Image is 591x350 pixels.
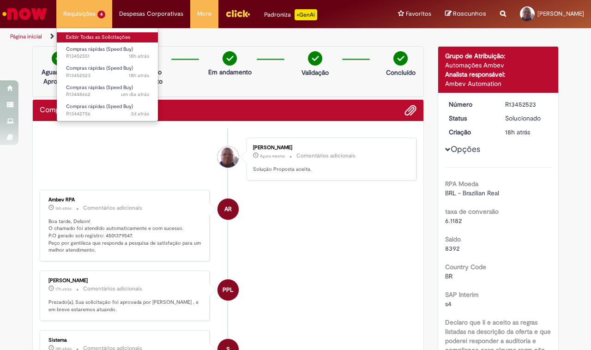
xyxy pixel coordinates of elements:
[404,104,416,116] button: Adicionar anexos
[445,51,552,60] div: Grupo de Atribuição:
[129,72,149,79] time: 27/08/2025 13:46:16
[1,5,48,23] img: ServiceNow
[393,51,408,66] img: check-circle-green.png
[445,272,452,280] span: BR
[505,100,548,109] div: R13452523
[445,207,499,216] b: taxa de conversão
[295,9,317,20] p: +GenAi
[445,10,486,18] a: Rascunhos
[406,9,431,18] span: Favoritos
[121,91,149,98] time: 26/08/2025 14:30:09
[442,100,499,109] dt: Número
[57,63,158,80] a: Aberto R13452523 : Compras rápidas (Speed Buy)
[119,9,183,18] span: Despesas Corporativas
[537,10,584,18] span: [PERSON_NAME]
[36,67,81,86] p: Aguardando Aprovação
[217,146,239,168] div: Delson Francisco De Sousa
[66,46,133,53] span: Compras rápidas (Speed Buy)
[217,199,239,220] div: Ambev RPA
[131,110,149,117] span: 3d atrás
[442,127,499,137] dt: Criação
[296,152,356,160] small: Comentários adicionais
[48,278,202,284] div: [PERSON_NAME]
[48,218,202,254] p: Boa tarde, Delson! O chamado foi atendido automaticamente e com sucesso. P.O gerado sob registro:...
[224,198,232,220] span: AR
[453,9,486,18] span: Rascunhos
[225,6,250,20] img: click_logo_yellow_360x200.png
[40,106,135,115] h2: Compras rápidas (Speed Buy) Histórico de tíquete
[217,279,239,301] div: Paulo Phillipe Leal Vieira
[7,28,387,45] ul: Trilhas de página
[253,166,407,173] p: Solução Proposta aceita.
[445,235,461,243] b: Saldo
[55,205,72,211] time: 27/08/2025 16:14:23
[48,338,202,343] div: Sistema
[253,145,407,151] div: [PERSON_NAME]
[445,217,462,225] span: 6.1182
[445,263,486,271] b: Country Code
[129,72,149,79] span: 18h atrás
[55,286,72,292] time: 27/08/2025 14:49:03
[97,11,105,18] span: 4
[66,91,149,98] span: R13448662
[505,114,548,123] div: Solucionado
[83,285,142,293] small: Comentários adicionais
[445,290,479,299] b: SAP Interim
[57,32,158,42] a: Exibir Todas as Solicitações
[57,44,158,61] a: Aberto R13452551 : Compras rápidas (Speed Buy)
[260,153,285,159] time: 28/08/2025 08:04:07
[131,110,149,117] time: 25/08/2025 08:32:42
[260,153,285,159] span: Agora mesmo
[197,9,211,18] span: More
[48,197,202,203] div: Ambev RPA
[208,67,252,77] p: Em andamento
[48,299,202,313] p: Prezado(a), Sua solicitação foi aprovada por [PERSON_NAME] , e em breve estaremos atuando.
[386,68,416,77] p: Concluído
[442,114,499,123] dt: Status
[445,244,459,253] span: 8392
[302,68,329,77] p: Validação
[223,279,233,301] span: PPL
[57,83,158,100] a: Aberto R13448662 : Compras rápidas (Speed Buy)
[505,127,548,137] div: 27/08/2025 13:46:14
[66,84,133,91] span: Compras rápidas (Speed Buy)
[445,300,452,308] span: s4
[129,53,149,60] span: 18h atrás
[66,103,133,110] span: Compras rápidas (Speed Buy)
[264,9,317,20] div: Padroniza
[66,72,149,79] span: R13452523
[445,180,478,188] b: RPA Moeda
[445,60,552,70] div: Automações Ambev
[308,51,322,66] img: check-circle-green.png
[66,53,149,60] span: R13452551
[10,33,42,40] a: Página inicial
[56,28,158,121] ul: Requisições
[55,205,72,211] span: 16h atrás
[505,128,530,136] time: 27/08/2025 13:46:14
[121,91,149,98] span: um dia atrás
[57,102,158,119] a: Aberto R13442756 : Compras rápidas (Speed Buy)
[445,70,552,79] div: Analista responsável:
[129,53,149,60] time: 27/08/2025 13:51:20
[66,65,133,72] span: Compras rápidas (Speed Buy)
[445,189,499,197] span: BRL - Brazilian Real
[505,128,530,136] span: 18h atrás
[445,79,552,88] div: Ambev Automation
[52,51,66,66] img: check-circle-green.png
[223,51,237,66] img: check-circle-green.png
[66,110,149,118] span: R13442756
[83,204,142,212] small: Comentários adicionais
[55,286,72,292] span: 17h atrás
[63,9,96,18] span: Requisições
